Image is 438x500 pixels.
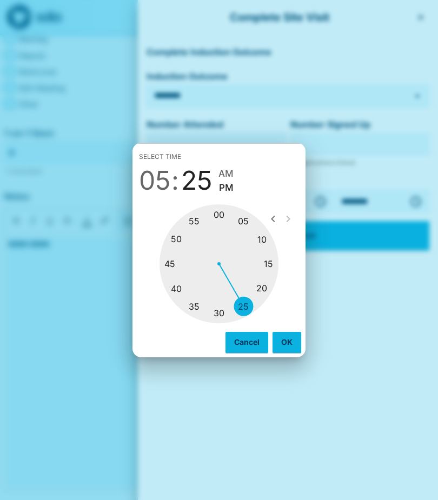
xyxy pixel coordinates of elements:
[139,148,181,165] span: Select time
[262,208,284,230] button: open previous view
[171,165,179,196] span: :
[218,181,234,195] button: PM
[273,332,301,352] button: OK
[218,166,234,181] button: AM
[225,332,268,352] button: Cancel
[139,165,170,196] button: 05
[181,165,212,196] button: 25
